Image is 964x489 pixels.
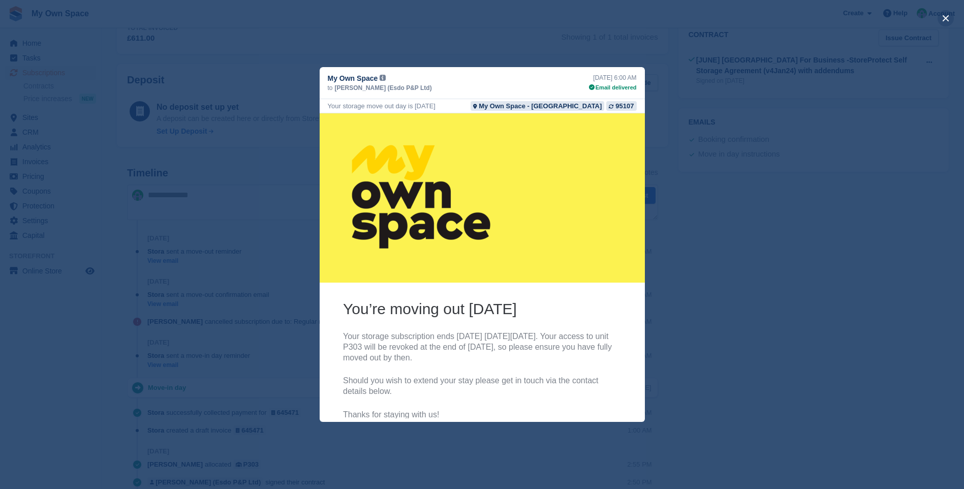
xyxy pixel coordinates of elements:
div: 95107 [615,101,634,111]
p: Your storage subscription ends [DATE] [DATE][DATE]. Your access to unit P303 will be revoked at t... [23,218,302,250]
span: [PERSON_NAME] (Esdo P&P Ltd) [335,83,432,93]
div: Your storage move out day is [DATE] [328,101,436,111]
span: My Own Space [328,73,378,83]
div: Email delivered [589,83,637,92]
p: Should you wish to extend your stay please get in touch via the contact details below. [23,262,302,284]
div: [DATE] 6:00 AM [589,73,637,82]
img: My Own Space Logo [23,9,176,161]
a: 95107 [606,101,636,111]
a: My Own Space - [GEOGRAPHIC_DATA] [471,101,604,111]
img: icon-info-grey-7440780725fd019a000dd9b08b2336e03edf1995a4989e88bcd33f0948082b44.svg [380,75,386,81]
span: to [328,83,333,93]
p: Thanks for staying with us! [23,296,302,307]
button: close [938,10,954,26]
div: My Own Space - [GEOGRAPHIC_DATA] [479,101,602,111]
h2: You’re moving out [DATE] [23,186,302,205]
